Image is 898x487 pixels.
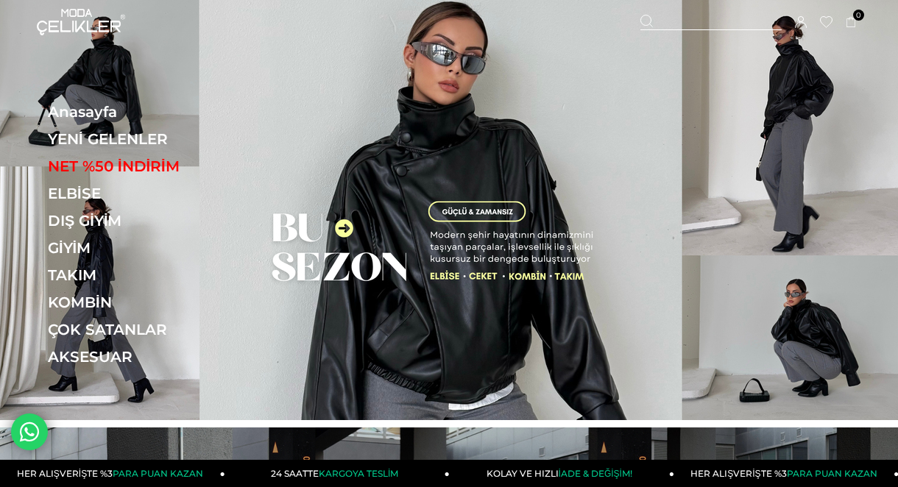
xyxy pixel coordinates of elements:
img: logo [37,9,125,35]
span: KARGOYA TESLİM [319,468,398,479]
span: İADE & DEĞİŞİM! [559,468,632,479]
a: ELBİSE [48,185,250,202]
a: YENİ GELENLER [48,130,250,148]
a: GİYİM [48,239,250,257]
a: DIŞ GİYİM [48,212,250,230]
span: PARA PUAN KAZAN [787,468,877,479]
a: ÇOK SATANLAR [48,321,250,338]
a: Anasayfa [48,103,250,121]
span: PARA PUAN KAZAN [113,468,203,479]
a: 24 SAATTEKARGOYA TESLİM [225,460,450,487]
a: NET %50 İNDİRİM [48,157,250,175]
a: KOMBİN [48,294,250,311]
a: KOLAY VE HIZLIİADE & DEĞİŞİM! [450,460,674,487]
a: AKSESUAR [48,348,250,366]
a: 0 [846,17,857,28]
span: 0 [853,10,864,21]
a: TAKIM [48,266,250,284]
a: HER ALIŞVERİŞTE %3PARA PUAN KAZAN [1,460,225,487]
